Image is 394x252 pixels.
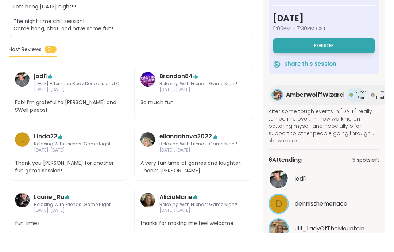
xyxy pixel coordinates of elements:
img: jodi1 [15,72,30,87]
span: Thank you [PERSON_NAME] for another fun game session! [15,159,122,175]
span: [DATE] Afternoon Body Doublers and Chillers! [34,81,122,87]
img: Elite Host [371,93,375,97]
span: Share this session [284,60,336,68]
span: Super Peer [355,89,366,100]
img: jodi1 [270,170,288,188]
a: Jill_LadyOfTheMountainJill_LadyOfTheMountain [269,218,379,239]
a: jodi1 [15,72,30,93]
span: Relaxing With Friends: Game Night! [34,141,112,147]
span: Relaxing With Friends: Game Night! [159,81,237,87]
a: Brandon84 [140,72,155,93]
h3: [DATE] [273,12,375,25]
img: ShareWell Logomark [273,60,281,68]
img: AliciaMarie [140,193,155,207]
span: d [275,197,282,211]
span: show more [269,137,379,144]
img: Super Peer [349,93,353,97]
span: Elite Host [376,89,385,100]
a: Brandon84 [159,72,193,81]
span: Host Reviews [9,46,42,53]
a: elianaahava2022 [159,132,212,141]
button: Share this session [273,56,336,72]
a: jodi1 [34,72,47,81]
span: Register [314,43,334,49]
a: jodi1jodi1 [269,169,379,189]
span: A very fun time of games and laughter. Thanks [PERSON_NAME]. [140,159,248,175]
span: [DATE], [DATE] [34,87,122,93]
span: Fab! I’m grateful to [PERSON_NAME] and SWell peeps! [15,99,122,114]
span: So much fun [140,99,248,106]
span: AmberWolffWizard [286,91,344,99]
a: AliciaMarie [140,193,155,214]
img: Brandon84 [140,72,155,87]
img: Jill_LadyOfTheMountain [270,219,288,238]
button: Register [273,38,375,53]
img: Laurie_Ru [15,193,30,207]
a: Laurie_Ru [34,193,64,202]
span: [DATE], [DATE] [159,147,237,153]
span: [DATE], [DATE] [159,87,237,93]
span: dennisthemenace [295,199,347,208]
span: Jill_LadyOfTheMountain [295,224,364,233]
img: AmberWolffWizard [273,90,282,100]
a: L [15,132,30,153]
span: fun times [15,219,122,227]
span: [DATE], [DATE] [34,207,112,214]
span: 6:00PM - 7:30PM CST [273,25,375,32]
img: elianaahava2022 [140,132,155,147]
span: After some tough events in [DATE] really turned me over, im now working on bettering myself and h... [269,108,379,137]
span: [DATE], [DATE] [159,207,237,214]
span: Relaxing With Friends: Game Night! [159,141,237,147]
span: 6 Attending [269,156,302,164]
a: AliciaMarie [159,193,192,202]
a: Linda22 [34,132,57,141]
span: jodi1 [295,175,306,183]
span: 5 spots left [352,156,379,164]
span: Lets hang [DATE] night!!! The night time chill session! Come hang, chat, and have some fun! [13,3,113,32]
span: L [21,134,24,145]
span: Relaxing With Friends: Game Night! [159,202,237,208]
a: AmberWolffWizardAmberWolffWizardSuper PeerSuper PeerElite HostElite Host [269,85,390,105]
span: thanks for making me feel welcome [140,219,248,227]
span: Relaxing With Friends: Game Night! [34,202,112,208]
a: Laurie_Ru [15,193,30,214]
span: [DATE], [DATE] [34,147,112,153]
a: ddennisthemenace [269,194,379,214]
a: elianaahava2022 [140,132,155,153]
span: 5+ [45,46,57,53]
